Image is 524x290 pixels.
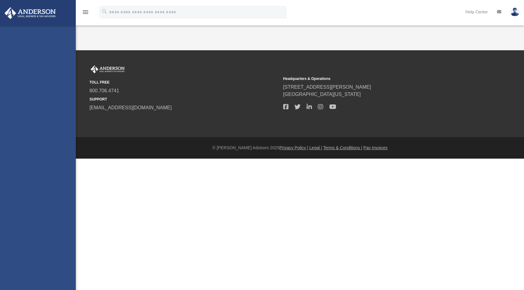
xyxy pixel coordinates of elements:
[283,84,371,90] a: [STREET_ADDRESS][PERSON_NAME]
[283,92,361,97] a: [GEOGRAPHIC_DATA][US_STATE]
[101,8,108,15] i: search
[89,65,126,73] img: Anderson Advisors Platinum Portal
[3,7,58,19] img: Anderson Advisors Platinum Portal
[89,88,119,93] a: 800.706.4741
[309,145,322,150] a: Legal |
[510,8,519,16] img: User Pic
[89,105,172,110] a: [EMAIL_ADDRESS][DOMAIN_NAME]
[76,145,524,151] div: © [PERSON_NAME] Advisors 2025
[82,8,89,16] i: menu
[89,80,279,85] small: TOLL FREE
[82,12,89,16] a: menu
[280,145,308,150] a: Privacy Policy |
[323,145,362,150] a: Terms & Conditions |
[363,145,387,150] a: Pay Invoices
[89,97,279,102] small: SUPPORT
[283,76,473,81] small: Headquarters & Operations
